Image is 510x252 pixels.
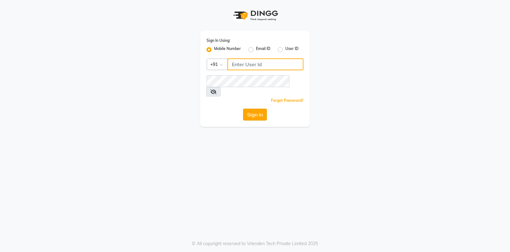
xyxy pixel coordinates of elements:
label: Mobile Number [214,46,241,53]
label: User ID [285,46,298,53]
button: Sign In [243,109,267,121]
input: Username [227,58,303,70]
label: Email ID [256,46,270,53]
input: Username [207,75,289,87]
label: Sign In Using: [207,38,230,43]
img: logo1.svg [230,6,280,25]
a: Forgot Password? [271,98,303,103]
